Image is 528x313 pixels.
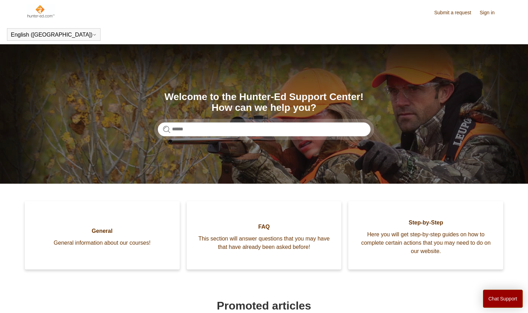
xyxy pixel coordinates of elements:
[434,9,478,16] a: Submit a request
[197,223,331,231] span: FAQ
[348,201,503,269] a: Step-by-Step Here you will get step-by-step guides on how to complete certain actions that you ma...
[27,4,55,18] img: Hunter-Ed Help Center home page
[11,32,97,38] button: English ([GEOGRAPHIC_DATA])
[25,201,180,269] a: General General information about our courses!
[359,219,493,227] span: Step-by-Step
[483,290,523,308] button: Chat Support
[480,9,502,16] a: Sign in
[35,239,169,247] span: General information about our courses!
[35,227,169,235] span: General
[197,235,331,251] span: This section will answer questions that you may have that have already been asked before!
[187,201,342,269] a: FAQ This section will answer questions that you may have that have already been asked before!
[359,230,493,255] span: Here you will get step-by-step guides on how to complete certain actions that you may need to do ...
[158,122,371,136] input: Search
[158,92,371,113] h1: Welcome to the Hunter-Ed Support Center! How can we help you?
